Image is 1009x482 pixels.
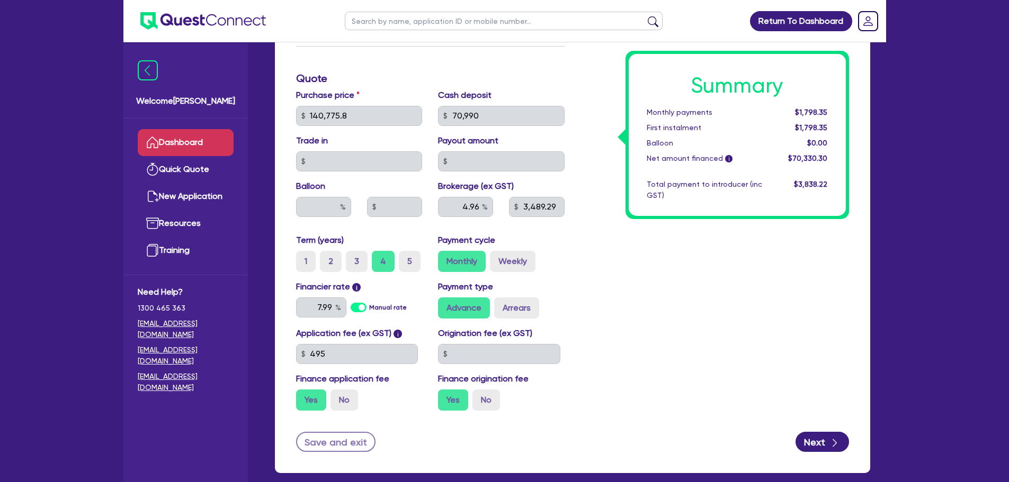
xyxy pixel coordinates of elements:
span: i [352,283,361,292]
label: Yes [438,389,468,411]
span: Welcome [PERSON_NAME] [136,95,235,107]
input: Search by name, application ID or mobile number... [345,12,663,30]
img: quest-connect-logo-blue [140,12,266,30]
span: 1300 465 363 [138,303,234,314]
span: $1,798.35 [795,108,827,116]
a: [EMAIL_ADDRESS][DOMAIN_NAME] [138,318,234,340]
h3: Quote [296,72,565,85]
div: Total payment to introducer (inc GST) [639,179,770,201]
span: Need Help? [138,286,234,298]
label: Term (years) [296,234,344,247]
button: Save and exit [296,432,376,452]
span: i [725,156,733,163]
a: Resources [138,210,234,237]
label: Monthly [438,251,486,272]
a: Quick Quote [138,156,234,183]
label: 1 [296,251,316,272]
label: 4 [372,251,395,272]
img: resources [146,217,159,230]
a: New Application [138,183,234,210]
label: 2 [320,251,342,272]
label: No [472,389,500,411]
a: Return To Dashboard [750,11,852,31]
label: Purchase price [296,89,360,102]
label: Payment cycle [438,234,495,247]
div: Balloon [639,138,770,149]
label: Origination fee (ex GST) [438,327,532,340]
span: $1,798.35 [795,123,827,132]
a: [EMAIL_ADDRESS][DOMAIN_NAME] [138,371,234,393]
label: Yes [296,389,326,411]
label: Manual rate [369,303,407,312]
label: Advance [438,297,490,319]
img: quick-quote [146,163,159,176]
span: $3,838.22 [794,180,827,188]
span: $70,330.30 [788,154,827,162]
img: training [146,244,159,257]
label: 5 [399,251,421,272]
label: Payment type [438,280,493,293]
label: Arrears [494,297,539,319]
div: Net amount financed [639,153,770,164]
label: Brokerage (ex GST) [438,180,514,193]
img: new-application [146,190,159,203]
label: Finance origination fee [438,372,529,385]
h1: Summary [647,73,828,98]
a: Dropdown toggle [854,7,882,35]
span: i [394,330,402,338]
label: Financier rate [296,280,361,293]
label: Trade in [296,134,328,147]
label: Weekly [490,251,535,272]
div: Monthly payments [639,107,770,118]
a: [EMAIL_ADDRESS][DOMAIN_NAME] [138,344,234,367]
label: No [331,389,358,411]
a: Dashboard [138,129,234,156]
img: icon-menu-close [138,60,158,80]
label: Finance application fee [296,372,389,385]
a: Training [138,237,234,264]
label: Cash deposit [438,89,492,102]
label: 3 [346,251,368,272]
button: Next [796,432,849,452]
span: $0.00 [807,139,827,147]
label: Balloon [296,180,325,193]
div: First instalment [639,122,770,133]
label: Application fee (ex GST) [296,327,391,340]
label: Payout amount [438,134,498,147]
